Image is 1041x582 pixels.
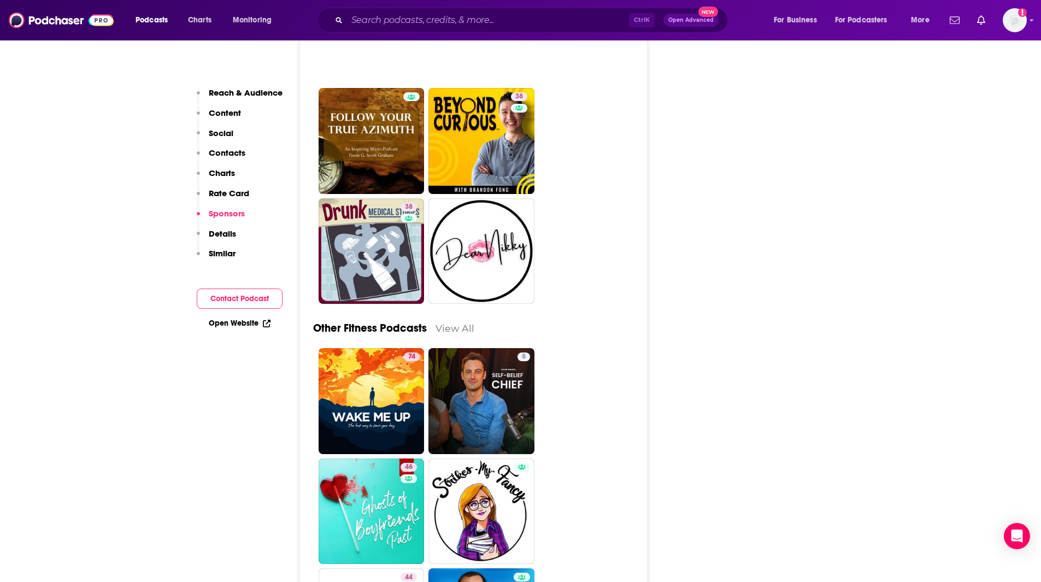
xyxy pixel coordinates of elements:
p: Similar [209,248,236,258]
p: Details [209,228,236,239]
p: Content [209,108,241,118]
span: 46 [405,462,413,473]
a: Show notifications dropdown [973,11,990,30]
p: Social [209,128,233,138]
img: User Profile [1003,8,1027,32]
span: For Business [774,13,817,28]
button: open menu [128,11,182,29]
span: New [698,7,718,17]
span: 74 [408,351,415,362]
div: Search podcasts, credits, & more... [327,8,738,33]
span: Monitoring [233,13,272,28]
a: 38 [511,92,527,101]
span: More [911,13,930,28]
a: 44 [401,573,417,581]
a: 74 [404,352,420,361]
p: Rate Card [209,188,249,198]
button: Content [197,108,241,128]
p: Charts [209,168,235,178]
a: 46 [319,458,425,565]
span: 38 [405,202,413,213]
button: Contact Podcast [197,289,283,309]
a: 8 [517,352,530,361]
span: Logged in as AtriaBooks [1003,8,1027,32]
span: For Podcasters [835,13,887,28]
p: Sponsors [209,208,245,219]
button: Charts [197,168,235,188]
span: 8 [522,351,526,362]
a: Show notifications dropdown [945,11,964,30]
a: View All [436,322,474,334]
button: Contacts [197,148,245,168]
a: 38 [428,88,534,194]
a: Open Website [209,319,270,328]
span: Ctrl K [629,13,655,27]
button: open menu [903,11,943,29]
span: 38 [515,91,523,102]
button: Rate Card [197,188,249,208]
button: Similar [197,248,236,268]
p: Reach & Audience [209,87,283,98]
button: Details [197,228,236,249]
div: Open Intercom Messenger [1004,523,1030,549]
a: 46 [401,463,417,472]
button: Sponsors [197,208,245,228]
button: open menu [828,11,903,29]
button: Open AdvancedNew [663,14,719,27]
input: Search podcasts, credits, & more... [347,11,629,29]
button: open menu [225,11,286,29]
a: 8 [428,348,534,454]
span: Open Advanced [668,17,714,23]
button: Social [197,128,233,148]
a: 38 [401,203,417,211]
button: Reach & Audience [197,87,283,108]
button: Show profile menu [1003,8,1027,32]
p: Contacts [209,148,245,158]
span: Podcasts [136,13,168,28]
svg: Add a profile image [1018,8,1027,17]
img: Podchaser - Follow, Share and Rate Podcasts [9,10,114,31]
a: Charts [181,11,218,29]
button: open menu [766,11,831,29]
span: Charts [188,13,211,28]
a: 38 [319,198,425,304]
a: 74 [319,348,425,454]
a: Other Fitness Podcasts [313,321,427,335]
